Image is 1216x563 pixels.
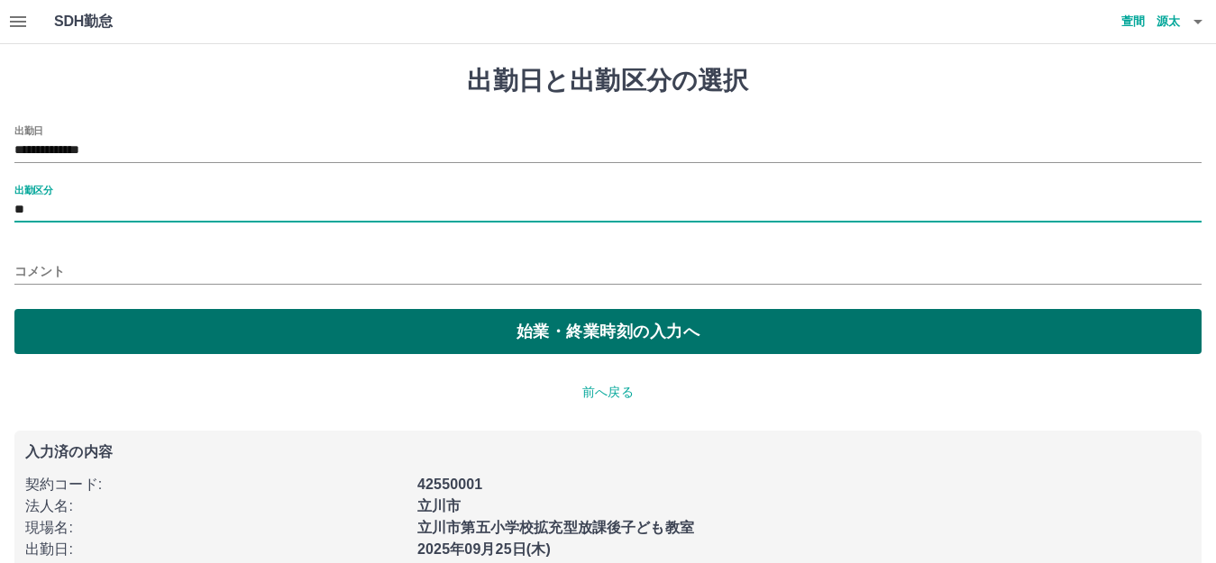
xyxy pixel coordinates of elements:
b: 立川市 [417,498,461,513]
b: 立川市第五小学校拡充型放課後子ども教室 [417,520,694,535]
p: 出勤日 : [25,539,407,560]
p: 現場名 : [25,517,407,539]
label: 出勤区分 [14,183,52,196]
p: 法人名 : [25,495,407,517]
b: 42550001 [417,477,482,492]
label: 出勤日 [14,123,43,137]
p: 入力済の内容 [25,445,1191,459]
button: 始業・終業時刻の入力へ [14,309,1202,354]
h1: 出勤日と出勤区分の選択 [14,66,1202,96]
p: 前へ戻る [14,383,1202,402]
b: 2025年09月25日(木) [417,541,551,557]
p: 契約コード : [25,474,407,495]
